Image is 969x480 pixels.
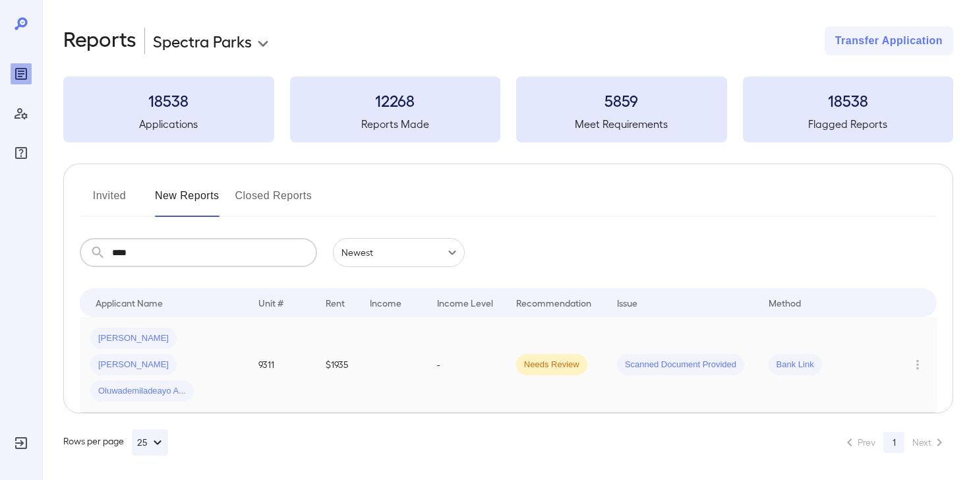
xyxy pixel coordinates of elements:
[63,429,168,456] div: Rows per page
[437,295,493,311] div: Income Level
[769,295,801,311] div: Method
[11,63,32,84] div: Reports
[883,432,904,453] button: page 1
[63,90,274,111] h3: 18538
[290,90,501,111] h3: 12268
[90,359,177,371] span: [PERSON_NAME]
[769,359,822,371] span: Bank Link
[63,26,136,55] h2: Reports
[11,103,32,124] div: Manage Users
[235,185,312,217] button: Closed Reports
[132,429,168,456] button: 25
[426,317,505,413] td: -
[96,295,163,311] div: Applicant Name
[333,238,465,267] div: Newest
[907,354,928,375] button: Row Actions
[370,295,401,311] div: Income
[516,295,591,311] div: Recommendation
[743,90,954,111] h3: 18538
[836,432,953,453] nav: pagination navigation
[63,116,274,132] h5: Applications
[326,295,347,311] div: Rent
[90,332,177,345] span: [PERSON_NAME]
[516,359,587,371] span: Needs Review
[258,295,283,311] div: Unit #
[516,116,727,132] h5: Meet Requirements
[155,185,220,217] button: New Reports
[80,185,139,217] button: Invited
[617,359,744,371] span: Scanned Document Provided
[11,433,32,454] div: Log Out
[290,116,501,132] h5: Reports Made
[516,90,727,111] h3: 5859
[248,317,315,413] td: 9311
[743,116,954,132] h5: Flagged Reports
[63,76,953,142] summary: 18538Applications12268Reports Made5859Meet Requirements18538Flagged Reports
[153,30,252,51] p: Spectra Parks
[90,385,194,398] span: Oluwademiladeayo A...
[315,317,359,413] td: $1935
[11,142,32,164] div: FAQ
[825,26,953,55] button: Transfer Application
[617,295,638,311] div: Issue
